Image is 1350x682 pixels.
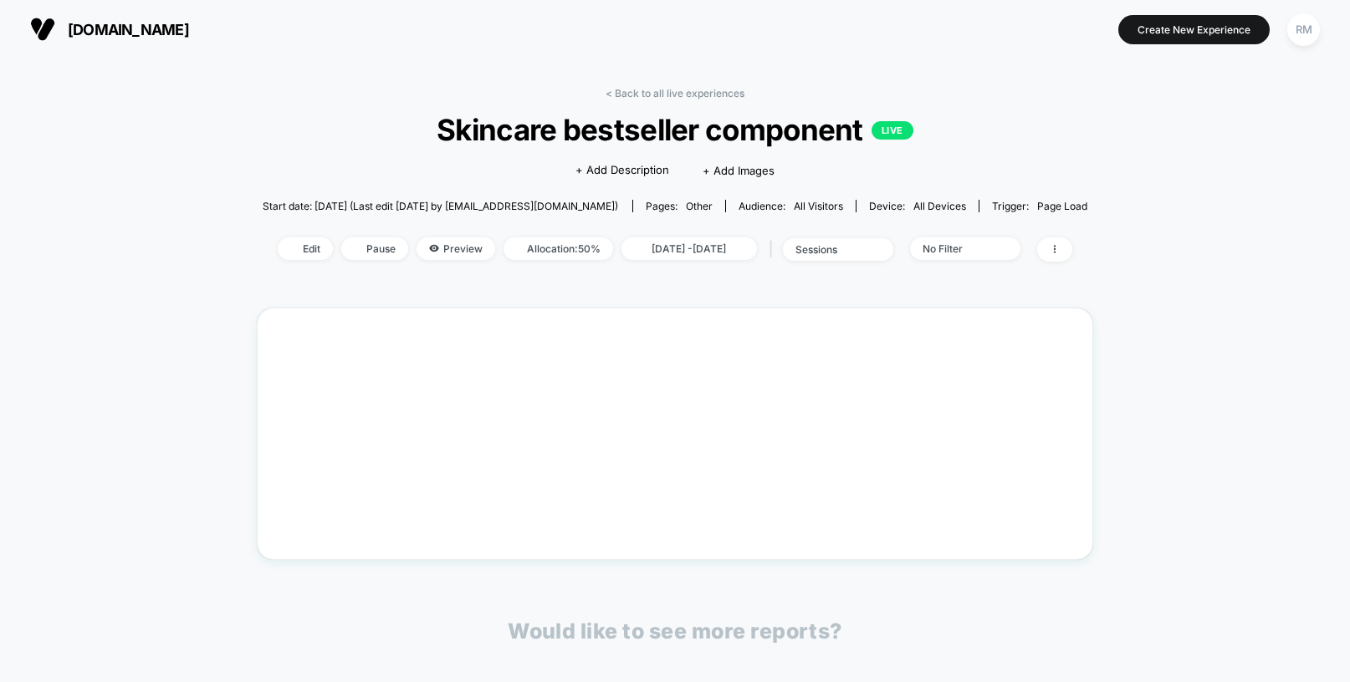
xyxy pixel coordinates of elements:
[795,243,862,256] div: sessions
[992,200,1087,212] div: Trigger:
[646,200,713,212] div: Pages:
[606,87,744,99] a: < Back to all live experiences
[263,200,618,212] span: Start date: [DATE] (Last edit [DATE] by [EMAIL_ADDRESS][DOMAIN_NAME])
[1118,15,1270,44] button: Create New Experience
[1287,13,1320,46] div: RM
[739,200,843,212] div: Audience:
[923,242,989,255] div: No Filter
[794,200,843,212] span: All Visitors
[686,200,713,212] span: other
[621,237,757,260] span: [DATE] - [DATE]
[765,237,783,262] span: |
[30,17,55,42] img: Visually logo
[25,16,194,43] button: [DOMAIN_NAME]
[1037,200,1087,212] span: Page Load
[508,618,842,644] p: Would like to see more reports?
[856,200,979,212] span: Device:
[703,164,775,177] span: + Add Images
[304,112,1046,147] span: Skincare bestseller component
[575,162,669,179] span: + Add Description
[913,200,966,212] span: all devices
[504,237,613,260] span: Allocation: 50%
[417,237,495,260] span: Preview
[1282,13,1325,47] button: RM
[341,237,408,260] span: Pause
[278,237,333,260] span: Edit
[872,121,913,140] p: LIVE
[68,21,189,38] span: [DOMAIN_NAME]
